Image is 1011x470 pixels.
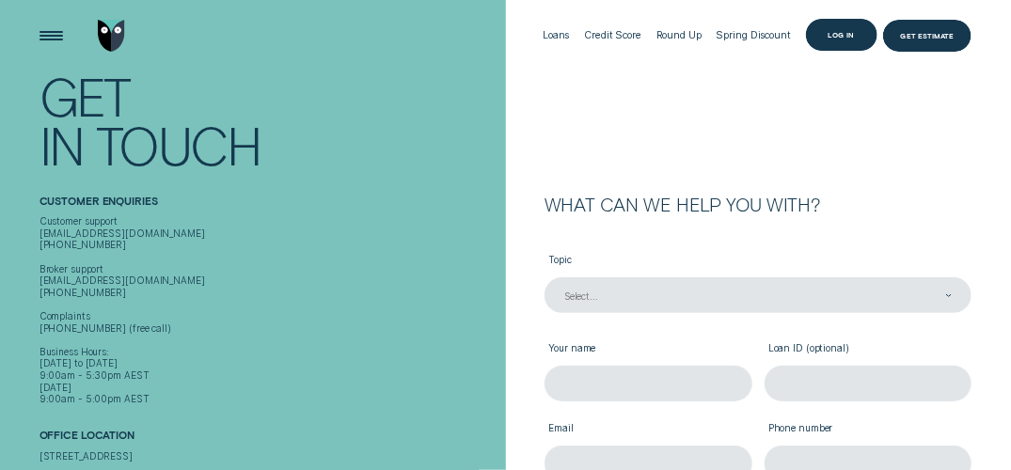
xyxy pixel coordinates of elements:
[96,120,260,170] div: Touch
[98,20,124,52] img: Wisr
[39,450,500,462] div: [STREET_ADDRESS]
[545,413,752,446] label: Email
[656,29,702,41] div: Round Up
[584,29,641,41] div: Credit Score
[883,20,972,52] a: Get Estimate
[806,19,877,51] button: Log in
[765,333,972,366] label: Loan ID (optional)
[39,120,84,170] div: In
[829,32,855,39] div: Log in
[717,29,791,41] div: Spring Discount
[765,413,972,446] label: Phone number
[564,290,598,302] div: Select...
[39,215,500,405] div: Customer support [EMAIL_ADDRESS][DOMAIN_NAME] [PHONE_NUMBER] Broker support [EMAIL_ADDRESS][DOMAI...
[35,20,67,52] button: Open Menu
[39,195,500,216] h2: Customer Enquiries
[545,333,752,366] label: Your name
[543,29,569,41] div: Loans
[39,429,500,450] h2: Office Location
[39,71,130,121] div: Get
[39,71,500,171] h1: Get In Touch
[545,244,972,277] label: Topic
[545,196,972,213] h2: What can we help you with?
